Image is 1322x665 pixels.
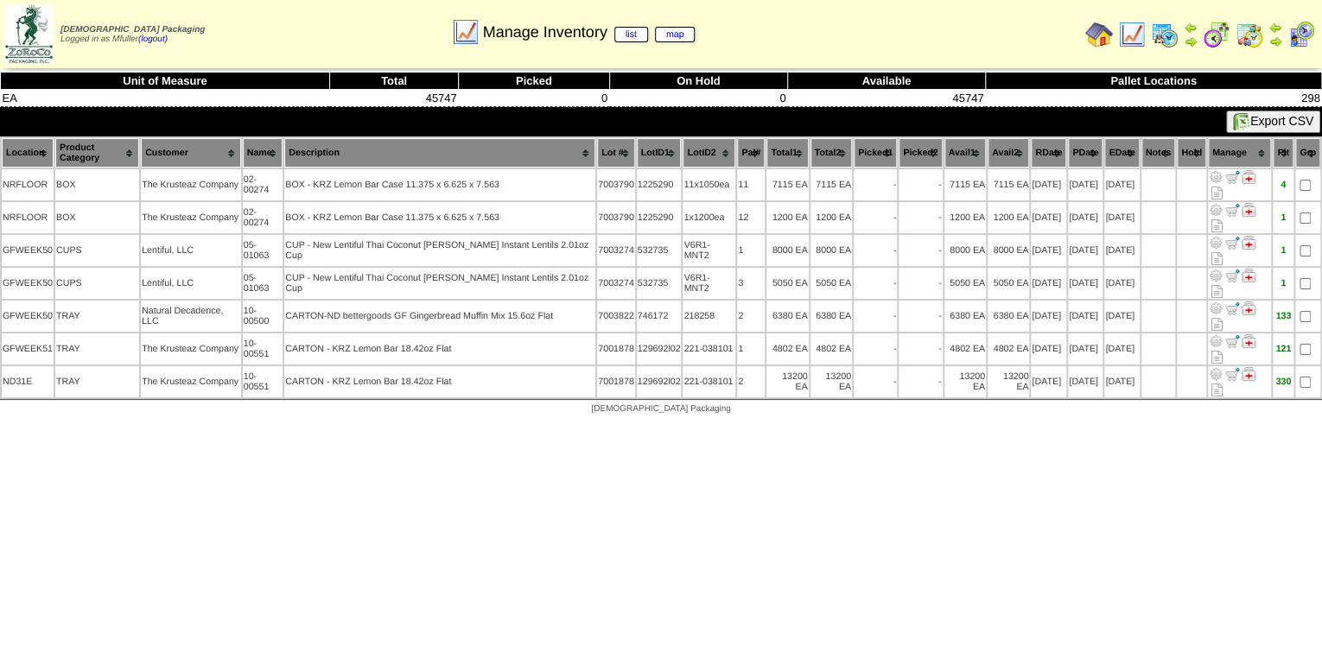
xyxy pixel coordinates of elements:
[284,333,595,364] td: CARTON - KRZ Lemon Bar 18.42oz Flat
[243,202,283,233] td: 02-00274
[1211,318,1223,331] i: Note
[944,301,986,332] td: 6380 EA
[1274,377,1293,387] div: 330
[597,366,635,397] td: 7001878
[1274,245,1293,256] div: 1
[141,268,241,299] td: Lentiful, LLC
[810,366,852,397] td: 13200 EA
[55,235,139,266] td: CUPS
[141,301,241,332] td: Natural Decadence, LLC
[243,138,283,168] th: Name
[1209,170,1223,184] img: Adjust
[810,202,852,233] td: 1200 EA
[1242,170,1255,184] img: Manage Hold
[597,169,635,200] td: 7003790
[988,202,1029,233] td: 1200 EA
[637,138,682,168] th: LotID1
[854,268,897,299] td: -
[1031,333,1066,364] td: [DATE]
[243,169,283,200] td: 02-00274
[1068,235,1103,266] td: [DATE]
[1295,138,1320,168] th: Grp
[1242,301,1255,315] img: Manage Hold
[1211,252,1223,265] i: Note
[854,169,897,200] td: -
[591,404,730,414] span: [DEMOGRAPHIC_DATA] Packaging
[459,73,609,90] th: Picked
[284,202,595,233] td: BOX - KRZ Lemon Bar Case 11.375 x 6.625 x 7.563
[483,23,696,41] span: Manage Inventory
[787,90,985,107] td: 45747
[683,202,735,233] td: 1x1200ea
[141,169,241,200] td: The Krusteaz Company
[597,235,635,266] td: 7003274
[459,90,609,107] td: 0
[1104,138,1139,168] th: EDate
[988,301,1029,332] td: 6380 EA
[766,138,808,168] th: Total1
[637,235,682,266] td: 532735
[766,235,808,266] td: 8000 EA
[944,138,986,168] th: Avail1
[1104,301,1139,332] td: [DATE]
[55,268,139,299] td: CUPS
[988,333,1029,364] td: 4802 EA
[737,333,765,364] td: 1
[810,138,852,168] th: Total2
[737,169,765,200] td: 11
[899,366,942,397] td: -
[1236,21,1263,48] img: calendarinout.gif
[988,268,1029,299] td: 5050 EA
[737,138,765,168] th: Pal#
[854,235,897,266] td: -
[1031,366,1066,397] td: [DATE]
[1208,138,1272,168] th: Manage
[55,202,139,233] td: BOX
[899,301,942,332] td: -
[1031,235,1066,266] td: [DATE]
[284,235,595,266] td: CUP - New Lentiful Thai Coconut [PERSON_NAME] Instant Lentils 2.01oz Cup
[683,366,735,397] td: 221-038101
[1274,344,1293,354] div: 121
[944,268,986,299] td: 5050 EA
[737,235,765,266] td: 1
[1274,311,1293,321] div: 133
[899,169,942,200] td: -
[1273,138,1293,168] th: Plt
[1104,268,1139,299] td: [DATE]
[1031,301,1066,332] td: [DATE]
[683,169,735,200] td: 11x1050ea
[1151,21,1179,48] img: calendarprod.gif
[141,366,241,397] td: The Krusteaz Company
[683,333,735,364] td: 221-038101
[1068,169,1103,200] td: [DATE]
[683,301,735,332] td: 218258
[1031,268,1066,299] td: [DATE]
[1225,236,1239,250] img: Move
[637,169,682,200] td: 1225290
[1242,203,1255,217] img: Manage Hold
[1184,21,1198,35] img: arrowleft.gif
[810,268,852,299] td: 5050 EA
[787,73,985,90] th: Available
[243,333,283,364] td: 10-00551
[1211,219,1223,232] i: Note
[1031,169,1066,200] td: [DATE]
[1242,367,1255,381] img: Manage Hold
[1211,285,1223,298] i: Note
[1209,334,1223,348] img: Adjust
[683,268,735,299] td: V6R1-MNT2
[1068,301,1103,332] td: [DATE]
[2,366,54,397] td: ND31E
[1268,35,1282,48] img: arrowright.gif
[854,138,897,168] th: Picked1
[683,235,735,266] td: V6R1-MNT2
[2,268,54,299] td: GFWEEK50
[2,202,54,233] td: NRFLOOR
[1274,212,1293,223] div: 1
[637,202,682,233] td: 1225290
[284,366,595,397] td: CARTON - KRZ Lemon Bar 18.42oz Flat
[766,268,808,299] td: 5050 EA
[637,301,682,332] td: 746172
[637,333,682,364] td: 129692l02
